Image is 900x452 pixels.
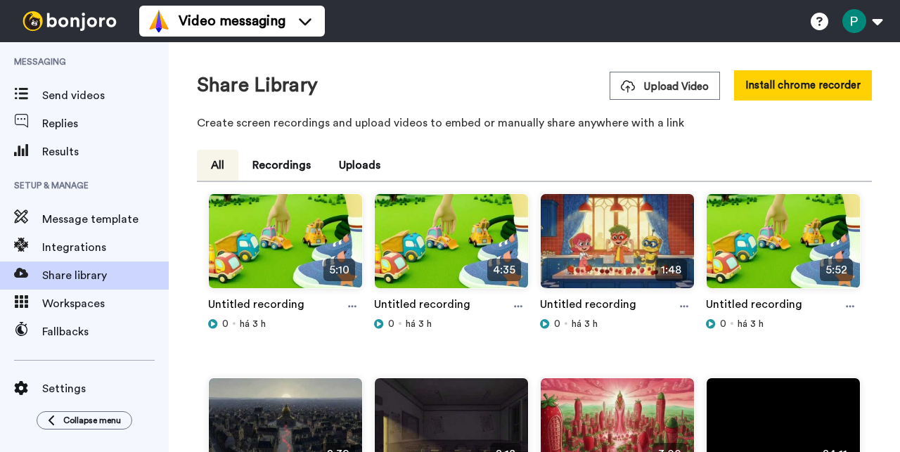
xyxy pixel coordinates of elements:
[42,143,169,160] span: Results
[197,75,318,96] h1: Share Library
[42,267,169,284] span: Share library
[323,259,355,281] span: 5:10
[655,259,687,281] span: 1:48
[610,72,720,100] button: Upload Video
[375,194,528,300] img: 76a2d5c8-905a-4aad-86b7-fff13adfa38d_thumbnail_source_1759961603.jpg
[554,317,560,331] span: 0
[388,317,394,331] span: 0
[374,296,470,317] a: Untitled recording
[42,323,169,340] span: Fallbacks
[706,317,861,331] div: há 3 h
[17,11,122,31] img: bj-logo-header-white.svg
[238,150,325,181] button: Recordings
[621,79,709,94] span: Upload Video
[63,415,121,426] span: Collapse menu
[42,211,169,228] span: Message template
[42,380,169,397] span: Settings
[197,115,872,131] p: Create screen recordings and upload videos to embed or manually share anywhere with a link
[42,87,169,104] span: Send videos
[179,11,285,31] span: Video messaging
[734,70,872,101] button: Install chrome recorder
[706,296,802,317] a: Untitled recording
[148,10,170,32] img: vm-color.svg
[540,317,695,331] div: há 3 h
[540,296,636,317] a: Untitled recording
[707,194,860,300] img: 25c259c2-5c8a-42f4-8dd0-633e029911b7_thumbnail_source_1759961603.jpg
[487,259,521,281] span: 4:35
[197,150,238,181] button: All
[325,150,394,181] button: Uploads
[42,295,169,312] span: Workspaces
[209,194,362,300] img: 0e77c6f0-36af-45fc-9dc4-39ec7691dcc0_thumbnail_source_1759961603.jpg
[720,317,726,331] span: 0
[42,239,169,256] span: Integrations
[820,259,853,281] span: 5:52
[42,115,169,132] span: Replies
[222,317,229,331] span: 0
[541,194,694,300] img: 5c4e5561-7d40-4693-a58f-7d6a2ef3aa22_thumbnail_source_1759961602.jpg
[37,411,132,430] button: Collapse menu
[374,317,529,331] div: há 3 h
[208,317,363,331] div: há 3 h
[208,296,304,317] a: Untitled recording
